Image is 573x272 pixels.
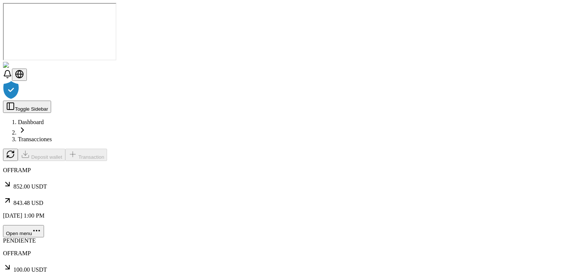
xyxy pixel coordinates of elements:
button: Transaction [65,149,107,161]
a: Transacciones [18,136,52,142]
p: OFFRAMP [3,250,570,257]
button: Deposit wallet [18,149,65,161]
p: [DATE] 1:00 PM [3,212,570,219]
button: Open menu [3,225,44,237]
img: ShieldPay Logo [3,62,47,69]
span: Transaction [78,154,104,160]
p: 852.00 USDT [3,180,570,190]
a: Dashboard [18,119,44,125]
nav: breadcrumb [3,119,570,143]
span: Deposit wallet [31,154,62,160]
span: Open menu [6,231,32,236]
p: OFFRAMP [3,167,570,174]
button: Toggle Sidebar [3,101,51,113]
div: PENDIENTE [3,237,570,244]
p: 843.48 USD [3,196,570,206]
span: Toggle Sidebar [15,106,48,112]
